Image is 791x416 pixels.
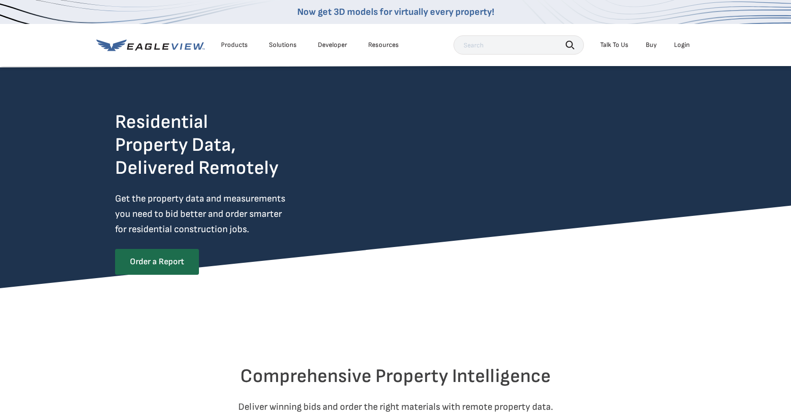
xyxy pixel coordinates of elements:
[297,6,494,18] a: Now get 3D models for virtually every property!
[454,35,584,55] input: Search
[115,399,676,415] p: Deliver winning bids and order the right materials with remote property data.
[221,41,248,49] div: Products
[600,41,628,49] div: Talk To Us
[269,41,297,49] div: Solutions
[115,111,279,180] h2: Residential Property Data, Delivered Remotely
[646,41,657,49] a: Buy
[318,41,347,49] a: Developer
[115,191,325,237] p: Get the property data and measurements you need to bid better and order smarter for residential c...
[115,365,676,388] h2: Comprehensive Property Intelligence
[115,249,199,275] a: Order a Report
[368,41,399,49] div: Resources
[674,41,690,49] div: Login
